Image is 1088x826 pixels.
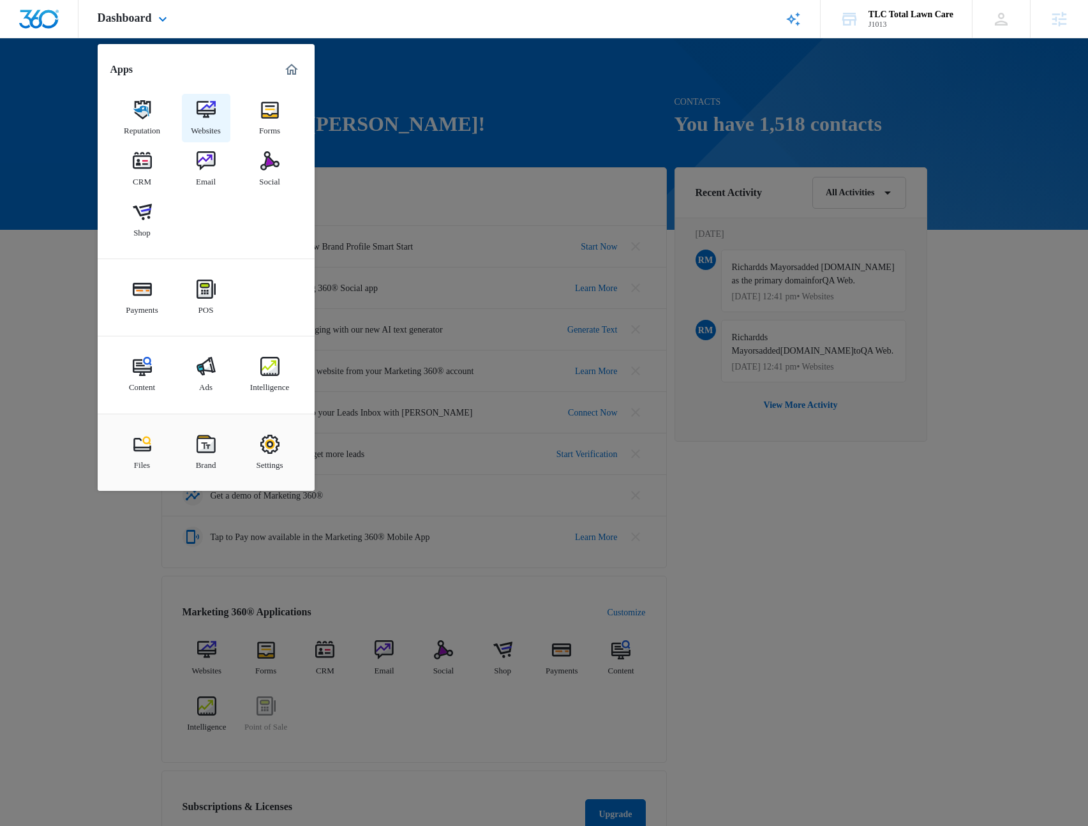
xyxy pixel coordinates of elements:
[133,222,151,238] div: Shop
[98,11,152,25] span: Dashboard
[124,119,160,136] div: Reputation
[182,94,230,142] a: Websites
[182,350,230,399] a: Ads
[868,10,953,20] div: account name
[196,170,216,187] div: Email
[259,119,280,136] div: Forms
[196,454,216,470] div: Brand
[259,170,280,187] div: Social
[182,145,230,193] a: Email
[246,94,294,142] a: Forms
[182,273,230,322] a: POS
[281,59,302,80] a: Marketing 360® Dashboard
[134,454,150,470] div: Files
[250,376,289,393] div: Intelligence
[182,428,230,477] a: Brand
[246,428,294,477] a: Settings
[118,94,167,142] a: Reputation
[246,350,294,399] a: Intelligence
[129,376,155,393] div: Content
[257,454,283,470] div: Settings
[246,145,294,193] a: Social
[126,299,158,315] div: Payments
[118,350,167,399] a: Content
[118,428,167,477] a: Files
[868,20,953,29] div: account id
[199,376,212,393] div: Ads
[118,196,167,244] a: Shop
[133,170,151,187] div: CRM
[118,145,167,193] a: CRM
[191,119,221,136] div: Websites
[118,273,167,322] a: Payments
[110,63,133,75] h2: Apps
[198,299,214,315] div: POS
